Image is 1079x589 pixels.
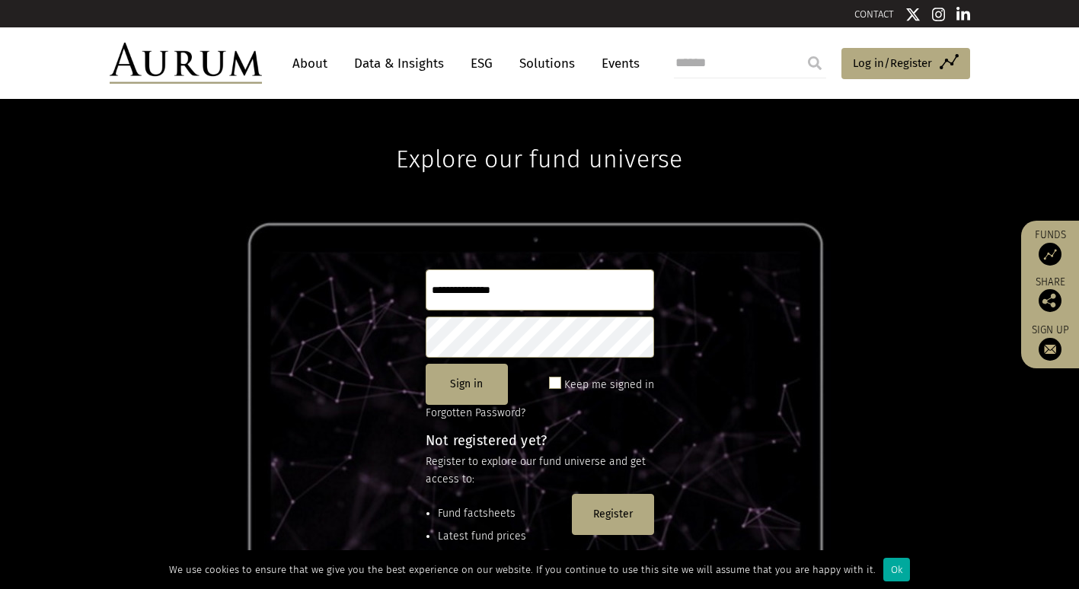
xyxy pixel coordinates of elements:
a: Sign up [1029,323,1071,361]
img: Share this post [1039,289,1061,312]
a: Forgotten Password? [426,406,525,419]
img: Sign up to our newsletter [1039,338,1061,361]
a: ESG [463,49,500,78]
button: Register [572,494,654,535]
img: Access Funds [1039,243,1061,266]
h1: Explore our fund universe [396,99,682,174]
p: Register to explore our fund universe and get access to: [426,454,654,488]
li: Fund factsheets [438,505,566,522]
img: Linkedin icon [956,7,970,22]
span: Log in/Register [853,54,932,72]
a: Events [594,49,640,78]
li: Latest fund prices [438,528,566,545]
a: CONTACT [854,8,894,20]
a: Solutions [512,49,583,78]
img: Twitter icon [905,7,921,22]
a: Funds [1029,228,1071,266]
button: Sign in [426,364,508,405]
div: Ok [883,558,910,581]
h4: Not registered yet? [426,434,654,447]
label: Keep me signed in [564,376,654,394]
img: Instagram icon [932,7,946,22]
div: Share [1029,277,1071,312]
a: Log in/Register [841,48,970,80]
img: Aurum [110,43,262,84]
a: About [285,49,335,78]
a: Data & Insights [346,49,452,78]
input: Submit [800,48,830,78]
